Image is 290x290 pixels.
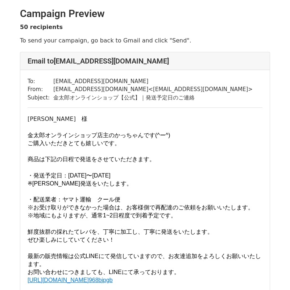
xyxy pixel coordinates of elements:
[28,180,132,187] font: ※[PERSON_NAME]発送をいたします。
[28,115,76,122] span: [PERSON_NAME]
[28,57,262,65] h4: Email to [EMAIL_ADDRESS][DOMAIN_NAME]
[28,132,170,138] font: 金太郎オンラインショップ店主のかっちゃんです(^ー^)
[28,228,262,244] p: 鮮度抜群の採れたてレバを、丁寧に加工し、 丁寧に発送をいたします。 ぜひ楽しみにしていてください！
[28,269,180,275] font: お問い合わせにつきましても、LINEにて承っております。
[28,77,53,86] td: To:
[28,140,120,146] font: ご購入いただきとても嬉しいです。
[53,94,253,102] td: 金太郎オンラインショップ【公式】｜発送予定日のご連絡
[76,116,87,122] font: 様
[28,156,155,162] font: 商品は下記の日程で発送をさせていただきます。
[28,204,254,211] font: ※お受け取りができなかった場合は、 お客様側で再配達のご依頼をお願いいたします。
[28,196,120,203] font: ・配送業者：ヤマト運輸 クール便
[20,37,270,44] p: To send your campaign, go back to Gmail and click "Send".
[28,94,53,102] td: Subject:
[28,85,53,94] td: From:
[20,24,63,30] strong: 50 recipients
[28,172,111,179] font: ・発送予定日：[DATE]〜[DATE]
[28,253,261,267] font: 最新の販売情報は公式LINEにて発信していますので、 お友達追加をよろしくお願いいたします。
[20,8,270,20] h2: Campaign Preview
[53,85,253,94] td: [EMAIL_ADDRESS][DOMAIN_NAME] < [EMAIL_ADDRESS][DOMAIN_NAME] >
[28,277,113,283] font: [URL][DOMAIN_NAME] 968bjpgb
[28,212,177,218] font: ※地域にもよりますが、通常1~2日程度で到着予定です。
[53,77,253,86] td: [EMAIL_ADDRESS][DOMAIN_NAME]
[28,277,113,283] a: [URL][DOMAIN_NAME]968bjpgb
